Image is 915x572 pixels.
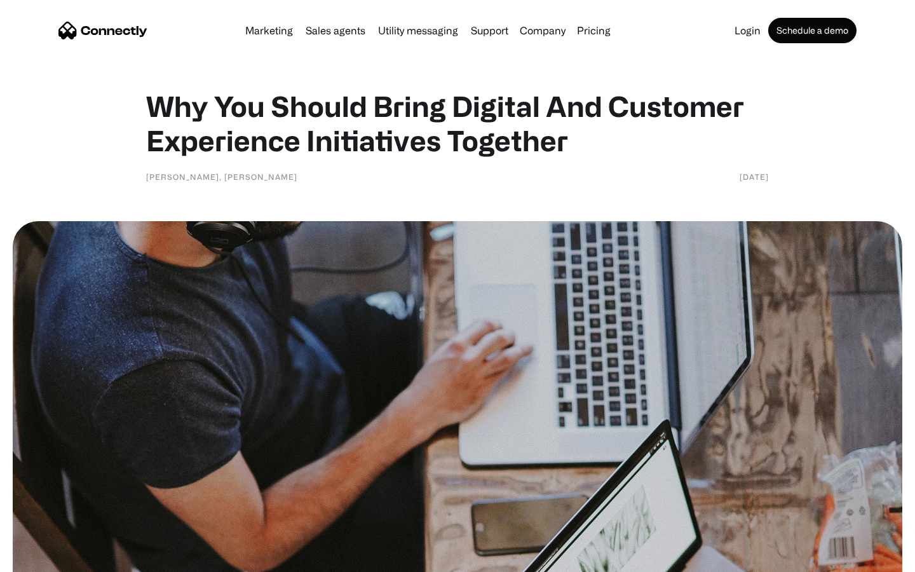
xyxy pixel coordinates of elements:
[25,550,76,568] ul: Language list
[58,21,147,40] a: home
[466,25,513,36] a: Support
[740,170,769,183] div: [DATE]
[240,25,298,36] a: Marketing
[768,18,857,43] a: Schedule a demo
[572,25,616,36] a: Pricing
[146,170,297,183] div: [PERSON_NAME], [PERSON_NAME]
[373,25,463,36] a: Utility messaging
[301,25,370,36] a: Sales agents
[520,22,566,39] div: Company
[13,550,76,568] aside: Language selected: English
[146,89,769,158] h1: Why You Should Bring Digital And Customer Experience Initiatives Together
[729,25,766,36] a: Login
[516,22,569,39] div: Company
